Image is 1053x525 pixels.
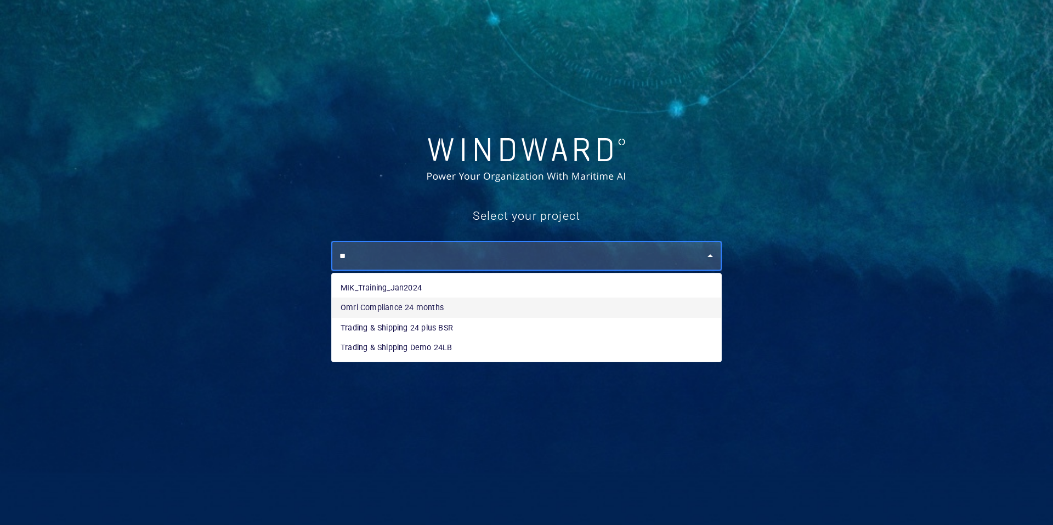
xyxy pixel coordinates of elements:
[1006,476,1045,517] iframe: Chat
[332,298,721,317] li: Omri Compliance 24 months
[332,338,721,357] li: Trading & Shipping Demo 24LB
[332,278,721,298] li: MIK_Training_Jan2024
[331,208,722,224] h5: Select your project
[332,318,721,338] li: Trading & Shipping 24 plus BSR
[703,248,718,264] button: Close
